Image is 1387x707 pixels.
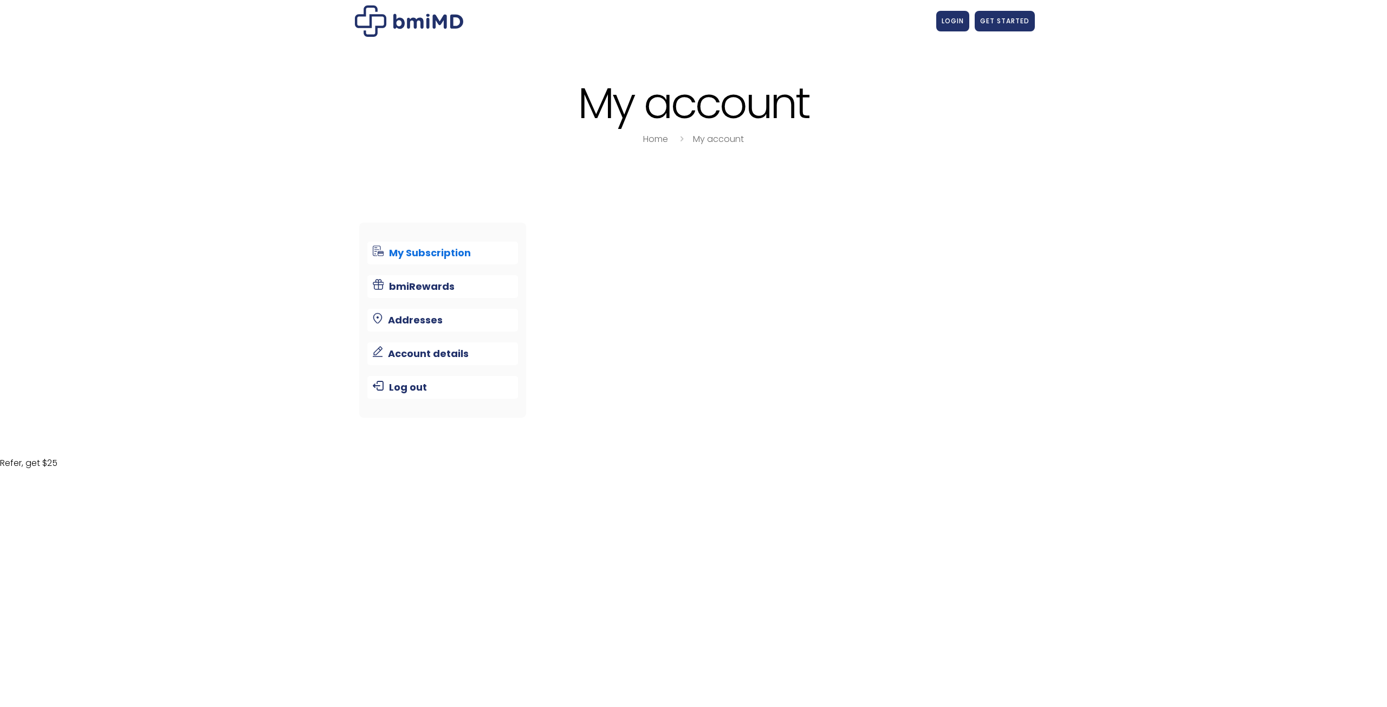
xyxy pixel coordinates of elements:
[367,342,518,365] a: Account details
[355,5,463,37] img: My account
[643,133,668,145] a: Home
[367,242,518,264] a: My Subscription
[367,275,518,298] a: bmiRewards
[942,16,964,25] span: LOGIN
[676,133,688,145] i: breadcrumbs separator
[980,16,1029,25] span: GET STARTED
[367,376,518,399] a: Log out
[975,11,1035,31] a: GET STARTED
[936,11,969,31] a: LOGIN
[693,133,744,145] a: My account
[352,80,1035,126] h1: My account
[359,223,527,418] nav: Account pages
[367,309,518,332] a: Addresses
